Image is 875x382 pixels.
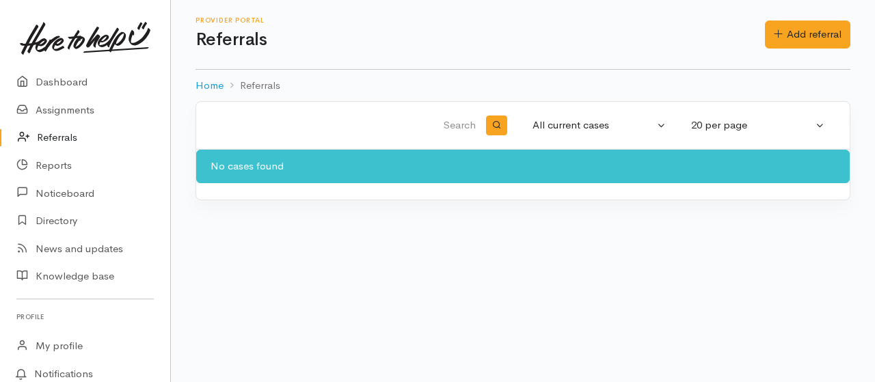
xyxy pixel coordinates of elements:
[196,16,765,24] h6: Provider Portal
[224,78,280,94] li: Referrals
[16,308,154,326] h6: Profile
[765,21,850,49] a: Add referral
[196,150,850,183] div: No cases found
[524,112,675,139] button: All current cases
[683,112,833,139] button: 20 per page
[196,70,850,102] nav: breadcrumb
[691,118,813,133] div: 20 per page
[196,78,224,94] a: Home
[533,118,654,133] div: All current cases
[213,109,479,142] input: Search
[196,30,765,50] h1: Referrals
